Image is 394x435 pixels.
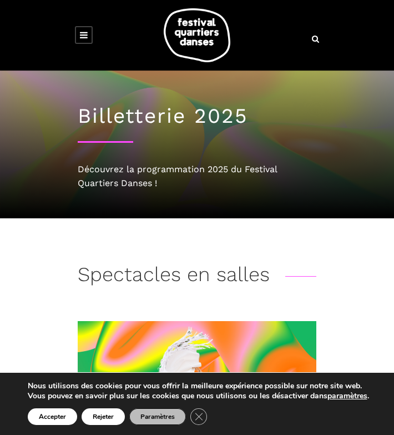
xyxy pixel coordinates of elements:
[78,104,316,128] h1: Billetterie 2025
[190,408,207,425] button: Close GDPR Cookie Banner
[78,263,270,291] h3: Spectacles en salles
[78,162,316,191] div: Découvrez la programmation 2025 du Festival Quartiers Danses !
[327,391,367,401] button: paramètres
[28,391,369,401] p: Vous pouvez en savoir plus sur les cookies que nous utilisons ou les désactiver dans .
[82,408,125,425] button: Rejeter
[28,408,77,425] button: Accepter
[164,8,230,62] img: logo-fqd-med
[129,408,186,425] button: Paramètres
[28,381,369,391] p: Nous utilisons des cookies pour vous offrir la meilleure expérience possible sur notre site web.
